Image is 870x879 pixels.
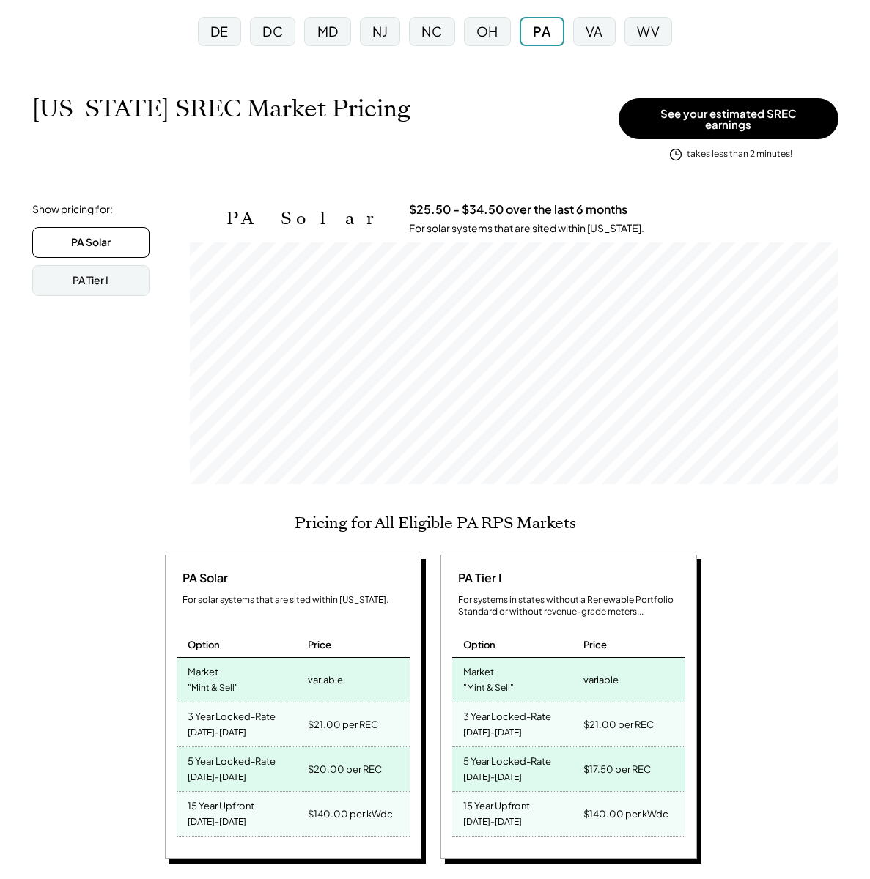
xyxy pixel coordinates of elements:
div: 3 Year Locked-Rate [188,706,276,723]
div: "Mint & Sell" [463,678,514,698]
div: NC [421,22,442,40]
div: 3 Year Locked-Rate [463,706,551,723]
div: NJ [372,22,388,40]
div: $17.50 per REC [583,759,651,779]
div: Option [188,638,220,651]
div: variable [583,670,619,690]
div: For solar systems that are sited within [US_STATE]. [183,594,410,607]
div: [DATE]-[DATE] [463,723,522,743]
div: For solar systems that are sited within [US_STATE]. [409,221,644,236]
div: Market [463,661,494,678]
h2: Pricing for All Eligible PA RPS Markets [295,513,576,533]
div: [DATE]-[DATE] [463,812,522,832]
div: 15 Year Upfront [463,795,530,812]
div: WV [637,22,660,40]
h1: [US_STATE] SREC Market Pricing [32,94,410,123]
div: Price [583,638,607,651]
div: [DATE]-[DATE] [188,812,246,832]
div: 5 Year Locked-Rate [463,751,551,768]
div: $140.00 per kWdc [308,804,393,824]
div: $140.00 per kWdc [583,804,668,824]
div: 5 Year Locked-Rate [188,751,276,768]
div: Show pricing for: [32,202,113,217]
div: PA Tier I [452,570,501,586]
div: [DATE]-[DATE] [188,768,246,787]
div: DC [262,22,283,40]
div: For systems in states without a Renewable Portfolio Standard or without revenue-grade meters... [458,594,685,619]
div: VA [586,22,603,40]
div: PA [533,22,550,40]
div: MD [317,22,339,40]
div: [DATE]-[DATE] [188,723,246,743]
button: See your estimated SREC earnings [619,98,838,139]
div: DE [210,22,229,40]
div: OH [476,22,498,40]
div: Market [188,661,218,678]
div: $21.00 per REC [308,714,378,735]
div: PA Solar [177,570,228,586]
div: variable [308,670,343,690]
div: [DATE]-[DATE] [463,768,522,787]
div: Price [308,638,331,651]
div: PA Solar [71,235,111,250]
div: Option [463,638,495,651]
div: $20.00 per REC [308,759,382,779]
div: takes less than 2 minutes! [687,148,792,160]
div: PA Tier I [73,273,108,288]
h3: $25.50 - $34.50 over the last 6 months [409,202,627,218]
div: $21.00 per REC [583,714,654,735]
div: "Mint & Sell" [188,678,238,698]
h2: PA Solar [226,208,387,229]
div: 15 Year Upfront [188,795,254,812]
